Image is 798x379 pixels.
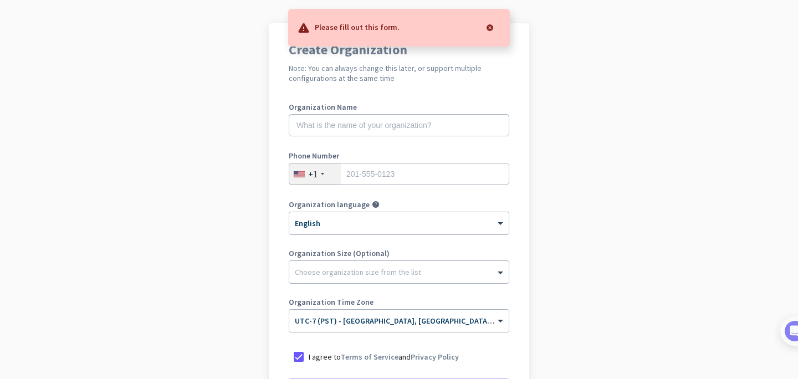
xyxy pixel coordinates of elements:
input: What is the name of your organization? [289,114,509,136]
p: Please fill out this form. [315,21,400,32]
div: +1 [308,168,318,180]
h2: Note: You can always change this later, or support multiple configurations at the same time [289,63,509,83]
a: Terms of Service [341,352,398,362]
label: Organization language [289,201,370,208]
a: Privacy Policy [411,352,459,362]
p: I agree to and [309,351,459,362]
h1: Create Organization [289,43,509,57]
input: 201-555-0123 [289,163,509,185]
label: Organization Name [289,103,509,111]
label: Organization Size (Optional) [289,249,509,257]
label: Phone Number [289,152,509,160]
label: Organization Time Zone [289,298,509,306]
i: help [372,201,380,208]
